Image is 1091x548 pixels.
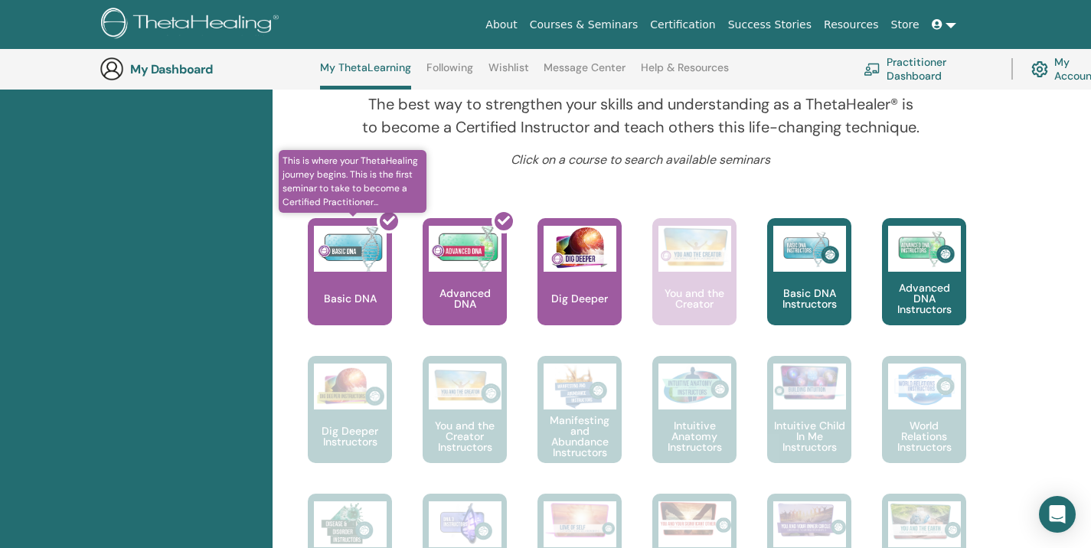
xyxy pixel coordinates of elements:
[885,11,926,39] a: Store
[544,226,616,272] img: Dig Deeper
[544,61,626,86] a: Message Center
[544,501,616,539] img: Love of Self Instructors
[545,293,614,304] p: Dig Deeper
[488,61,529,86] a: Wishlist
[767,356,851,494] a: Intuitive Child In Me Instructors Intuitive Child In Me Instructors
[130,62,283,77] h3: My Dashboard
[423,420,507,452] p: You and the Creator Instructors
[658,501,731,536] img: You and Your Significant Other Instructors
[279,150,426,213] span: This is where your ThetaHealing journey begins. This is the first seminar to take to become a Cer...
[658,226,731,268] img: You and the Creator
[314,226,387,272] img: Basic DNA
[722,11,818,39] a: Success Stories
[767,288,851,309] p: Basic DNA Instructors
[888,226,961,272] img: Advanced DNA Instructors
[544,364,616,409] img: Manifesting and Abundance Instructors
[314,501,387,547] img: Disease and Disorder Instructors
[652,288,737,309] p: You and the Creator
[882,420,966,452] p: World Relations Instructors
[429,226,501,272] img: Advanced DNA
[773,364,846,401] img: Intuitive Child In Me Instructors
[423,356,507,494] a: You and the Creator Instructors You and the Creator Instructors
[101,8,284,42] img: logo.png
[1031,57,1048,81] img: cog.svg
[429,501,501,547] img: DNA 3 Instructors
[100,57,124,81] img: generic-user-icon.jpg
[864,52,993,86] a: Practitioner Dashboard
[773,501,846,538] img: You and Your Inner Circle Instructors
[479,11,523,39] a: About
[644,11,721,39] a: Certification
[888,501,961,541] img: You and the Earth Instructors
[314,364,387,409] img: Dig Deeper Instructors
[767,420,851,452] p: Intuitive Child In Me Instructors
[652,356,737,494] a: Intuitive Anatomy Instructors Intuitive Anatomy Instructors
[308,426,392,447] p: Dig Deeper Instructors
[537,415,622,458] p: Manifesting and Abundance Instructors
[359,93,923,139] p: The best way to strengthen your skills and understanding as a ThetaHealer® is to become a Certifi...
[1039,496,1076,533] div: Open Intercom Messenger
[524,11,645,39] a: Courses & Seminars
[658,364,731,409] img: Intuitive Anatomy Instructors
[641,61,729,86] a: Help & Resources
[320,61,411,90] a: My ThetaLearning
[423,218,507,356] a: Advanced DNA Advanced DNA
[888,364,961,409] img: World Relations Instructors
[359,151,923,169] p: Click on a course to search available seminars
[423,288,507,309] p: Advanced DNA
[652,420,737,452] p: Intuitive Anatomy Instructors
[429,364,501,409] img: You and the Creator Instructors
[426,61,473,86] a: Following
[773,226,846,272] img: Basic DNA Instructors
[882,356,966,494] a: World Relations Instructors World Relations Instructors
[767,218,851,356] a: Basic DNA Instructors Basic DNA Instructors
[864,63,880,75] img: chalkboard-teacher.svg
[882,218,966,356] a: Advanced DNA Instructors Advanced DNA Instructors
[818,11,885,39] a: Resources
[652,218,737,356] a: You and the Creator You and the Creator
[308,356,392,494] a: Dig Deeper Instructors Dig Deeper Instructors
[882,282,966,315] p: Advanced DNA Instructors
[308,218,392,356] a: This is where your ThetaHealing journey begins. This is the first seminar to take to become a Cer...
[537,218,622,356] a: Dig Deeper Dig Deeper
[537,356,622,494] a: Manifesting and Abundance Instructors Manifesting and Abundance Instructors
